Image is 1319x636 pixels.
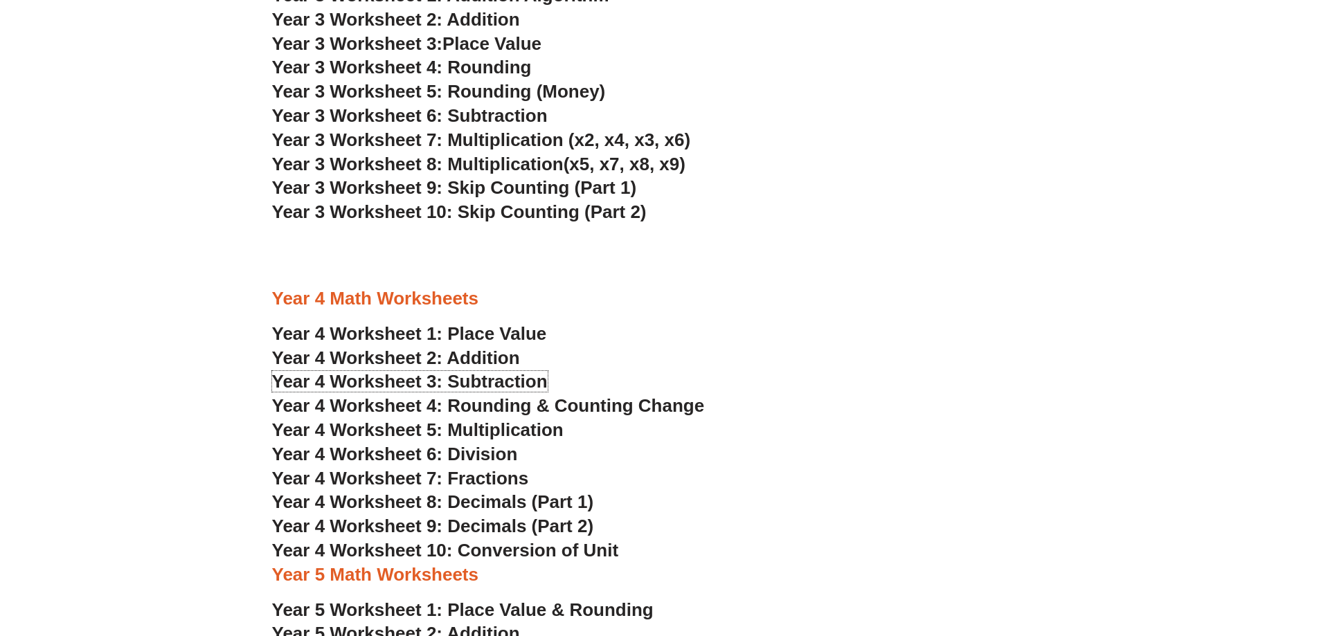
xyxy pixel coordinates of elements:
[272,563,1048,587] h3: Year 5 Math Worksheets
[564,154,685,174] span: (x5, x7, x8, x9)
[442,33,541,54] span: Place Value
[272,33,542,54] a: Year 3 Worksheet 3:Place Value
[272,201,647,222] a: Year 3 Worksheet 10: Skip Counting (Part 2)
[272,105,548,126] a: Year 3 Worksheet 6: Subtraction
[272,287,1048,311] h3: Year 4 Math Worksheets
[272,444,518,464] a: Year 4 Worksheet 6: Division
[272,323,547,344] a: Year 4 Worksheet 1: Place Value
[272,419,564,440] a: Year 4 Worksheet 5: Multiplication
[272,81,606,102] a: Year 3 Worksheet 5: Rounding (Money)
[272,33,443,54] span: Year 3 Worksheet 3:
[272,177,637,198] a: Year 3 Worksheet 9: Skip Counting (Part 1)
[272,347,520,368] a: Year 4 Worksheet 2: Addition
[272,57,532,78] a: Year 3 Worksheet 4: Rounding
[272,599,654,620] a: Year 5 Worksheet 1: Place Value & Rounding
[272,395,705,416] a: Year 4 Worksheet 4: Rounding & Counting Change
[272,154,564,174] span: Year 3 Worksheet 8: Multiplication
[272,154,685,174] a: Year 3 Worksheet 8: Multiplication(x5, x7, x8, x9)
[272,540,619,561] a: Year 4 Worksheet 10: Conversion of Unit
[272,371,548,392] a: Year 4 Worksheet 3: Subtraction
[272,491,594,512] a: Year 4 Worksheet 8: Decimals (Part 1)
[1088,480,1319,636] iframe: Chat Widget
[272,129,691,150] a: Year 3 Worksheet 7: Multiplication (x2, x4, x3, x6)
[272,468,529,489] a: Year 4 Worksheet 7: Fractions
[272,9,520,30] a: Year 3 Worksheet 2: Addition
[272,516,594,536] a: Year 4 Worksheet 9: Decimals (Part 2)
